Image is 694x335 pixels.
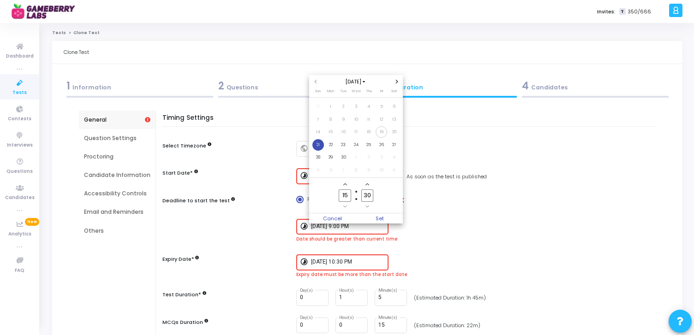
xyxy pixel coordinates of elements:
[324,164,337,176] td: October 6, 2025
[375,151,388,164] td: October 3, 2025
[388,100,401,113] td: September 6, 2025
[389,152,400,163] span: 4
[352,88,360,94] span: Wed
[364,181,371,188] button: Add a minute
[350,164,363,176] td: October 8, 2025
[393,78,401,86] button: Next month
[325,101,336,112] span: 1
[388,164,401,176] td: October 11, 2025
[350,139,362,151] span: 24
[338,114,349,125] span: 9
[376,139,387,151] span: 26
[389,101,400,112] span: 6
[388,138,401,151] td: September 27, 2025
[375,164,388,176] td: October 10, 2025
[337,113,350,126] td: September 9, 2025
[337,151,350,164] td: September 30, 2025
[363,152,375,163] span: 2
[388,113,401,126] td: September 13, 2025
[324,138,337,151] td: September 22, 2025
[389,114,400,125] span: 13
[324,113,337,126] td: September 8, 2025
[350,100,363,113] td: September 3, 2025
[311,151,324,164] td: September 28, 2025
[325,114,336,125] span: 8
[327,88,334,94] span: Mon
[350,152,362,163] span: 1
[363,101,375,112] span: 4
[376,101,387,112] span: 5
[350,165,362,176] span: 8
[315,88,321,94] span: Sun
[312,152,324,163] span: 28
[350,113,363,126] td: September 10, 2025
[338,152,349,163] span: 30
[362,164,375,176] td: October 9, 2025
[362,100,375,113] td: September 4, 2025
[309,213,356,223] span: Cancel
[363,165,375,176] span: 9
[311,164,324,176] td: October 5, 2025
[340,88,347,94] span: Tue
[380,88,383,94] span: Fri
[337,126,350,139] td: September 16, 2025
[312,101,324,112] span: 31
[341,181,349,188] button: Add a hour
[311,113,324,126] td: September 7, 2025
[324,151,337,164] td: September 29, 2025
[350,126,362,138] span: 17
[312,139,324,151] span: 21
[389,165,400,176] span: 11
[341,203,349,211] button: Minus a hour
[350,114,362,125] span: 10
[388,88,401,97] th: Saturday
[388,151,401,164] td: October 4, 2025
[388,126,401,139] td: September 20, 2025
[376,152,387,163] span: 3
[312,165,324,176] span: 5
[337,88,350,97] th: Tuesday
[337,164,350,176] td: October 7, 2025
[375,113,388,126] td: September 12, 2025
[356,213,403,223] button: Set
[363,114,375,125] span: 11
[350,151,363,164] td: October 1, 2025
[325,152,336,163] span: 29
[324,100,337,113] td: September 1, 2025
[338,126,349,138] span: 16
[338,165,349,176] span: 7
[350,138,363,151] td: September 24, 2025
[350,126,363,139] td: September 17, 2025
[325,165,336,176] span: 6
[375,138,388,151] td: September 26, 2025
[342,78,370,86] span: [DATE]
[338,139,349,151] span: 23
[342,78,370,86] button: Choose month and year
[324,126,337,139] td: September 15, 2025
[350,101,362,112] span: 3
[311,78,319,86] button: Previous month
[375,126,388,139] td: September 19, 2025
[366,88,372,94] span: Thu
[312,114,324,125] span: 7
[376,126,387,138] span: 19
[376,165,387,176] span: 10
[362,113,375,126] td: September 11, 2025
[375,88,388,97] th: Friday
[324,88,337,97] th: Monday
[364,203,371,211] button: Minus a minute
[362,126,375,139] td: September 18, 2025
[389,126,400,138] span: 20
[350,88,363,97] th: Wednesday
[325,139,336,151] span: 22
[311,100,324,113] td: August 31, 2025
[389,139,400,151] span: 27
[362,151,375,164] td: October 2, 2025
[338,101,349,112] span: 2
[311,126,324,139] td: September 14, 2025
[325,126,336,138] span: 15
[363,126,375,138] span: 18
[312,126,324,138] span: 14
[375,100,388,113] td: September 5, 2025
[311,138,324,151] td: September 21, 2025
